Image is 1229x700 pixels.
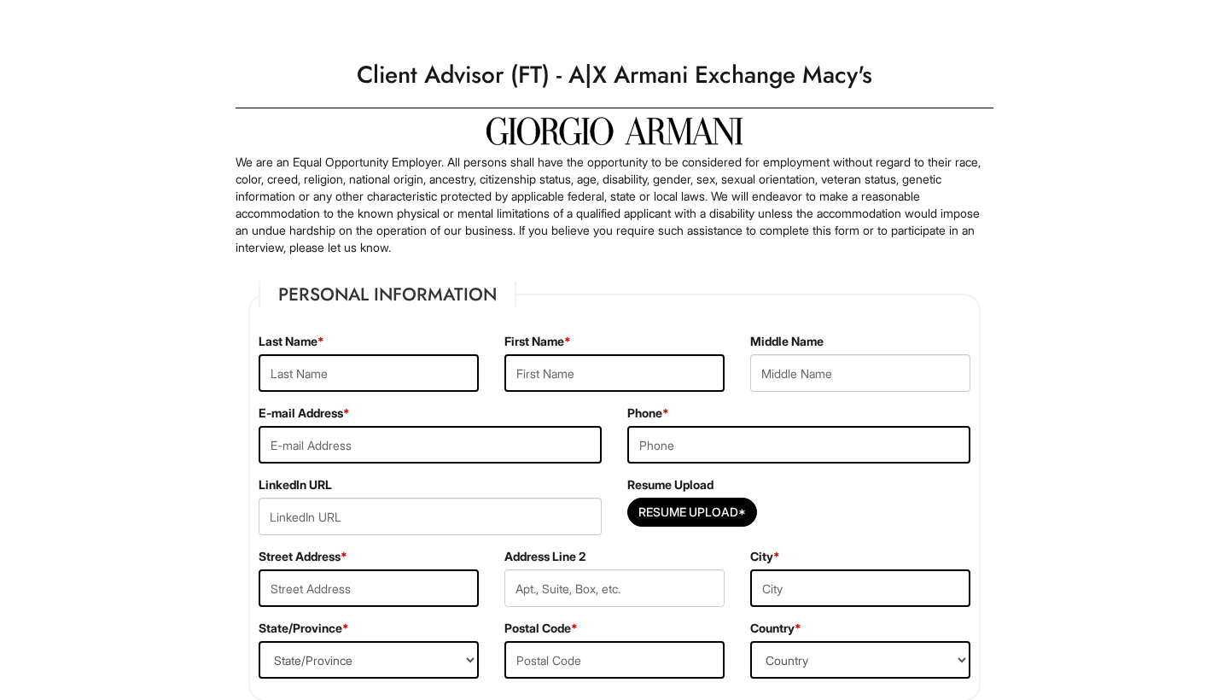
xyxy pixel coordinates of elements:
[259,620,349,637] label: State/Province
[504,620,578,637] label: Postal Code
[504,354,725,392] input: First Name
[259,498,602,535] input: LinkedIn URL
[259,426,602,464] input: E-mail Address
[750,620,801,637] label: Country
[259,282,516,307] legend: Personal Information
[504,333,571,350] label: First Name
[504,641,725,679] input: Postal Code
[259,405,350,422] label: E-mail Address
[486,117,743,145] img: Giorgio Armani
[504,569,725,607] input: Apt., Suite, Box, etc.
[750,548,780,565] label: City
[750,569,970,607] input: City
[259,641,479,679] select: State/Province
[627,498,757,527] button: Resume Upload*Resume Upload*
[750,354,970,392] input: Middle Name
[504,548,585,565] label: Address Line 2
[750,333,824,350] label: Middle Name
[236,154,993,256] p: We are an Equal Opportunity Employer. All persons shall have the opportunity to be considered for...
[627,476,714,493] label: Resume Upload
[259,569,479,607] input: Street Address
[627,426,970,464] input: Phone
[259,333,324,350] label: Last Name
[750,641,970,679] select: Country
[259,548,347,565] label: Street Address
[259,476,332,493] label: LinkedIn URL
[259,354,479,392] input: Last Name
[227,51,1002,99] h1: Client Advisor (FT) - A|X Armani Exchange Macy's
[627,405,669,422] label: Phone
